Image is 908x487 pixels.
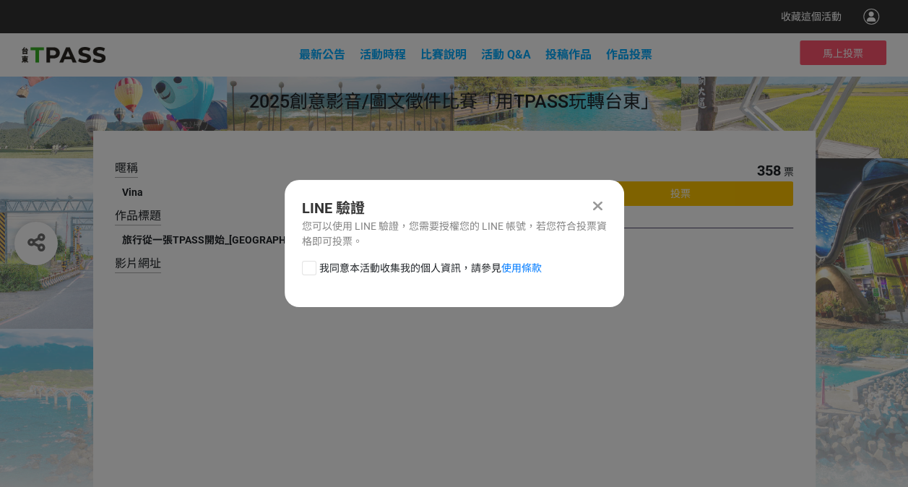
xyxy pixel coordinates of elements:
[781,11,842,22] span: 收藏這個活動
[115,161,138,175] span: 暱稱
[800,40,886,65] button: 馬上投票
[360,48,406,61] a: 活動時程
[501,262,542,274] a: 使用條款
[783,166,793,178] span: 票
[481,48,531,61] a: 活動 Q&A
[756,162,780,179] span: 358
[302,197,607,219] div: LINE 驗證
[319,261,542,276] span: 我同意本活動收集我的個人資訊，請參見
[420,48,467,61] a: 比賽說明
[670,188,691,199] span: 投票
[249,91,659,112] span: 2025創意影音/圖文徵件比賽「用TPASS玩轉台東」
[122,233,539,248] div: 旅行從一張TPASS開始_[GEOGRAPHIC_DATA]
[22,44,105,66] img: 2025創意影音/圖文徵件比賽「用TPASS玩轉台東」
[115,209,161,223] span: 作品標題
[115,257,161,270] span: 影片網址
[545,48,592,61] span: 投稿作品
[299,48,345,61] a: 最新公告
[823,48,863,59] span: 馬上投票
[122,185,539,200] div: Vina
[302,219,607,249] div: 您可以使用 LINE 驗證，您需要授權您的 LINE 帳號，若您符合投票資格即可投票。
[606,48,652,61] span: 作品投票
